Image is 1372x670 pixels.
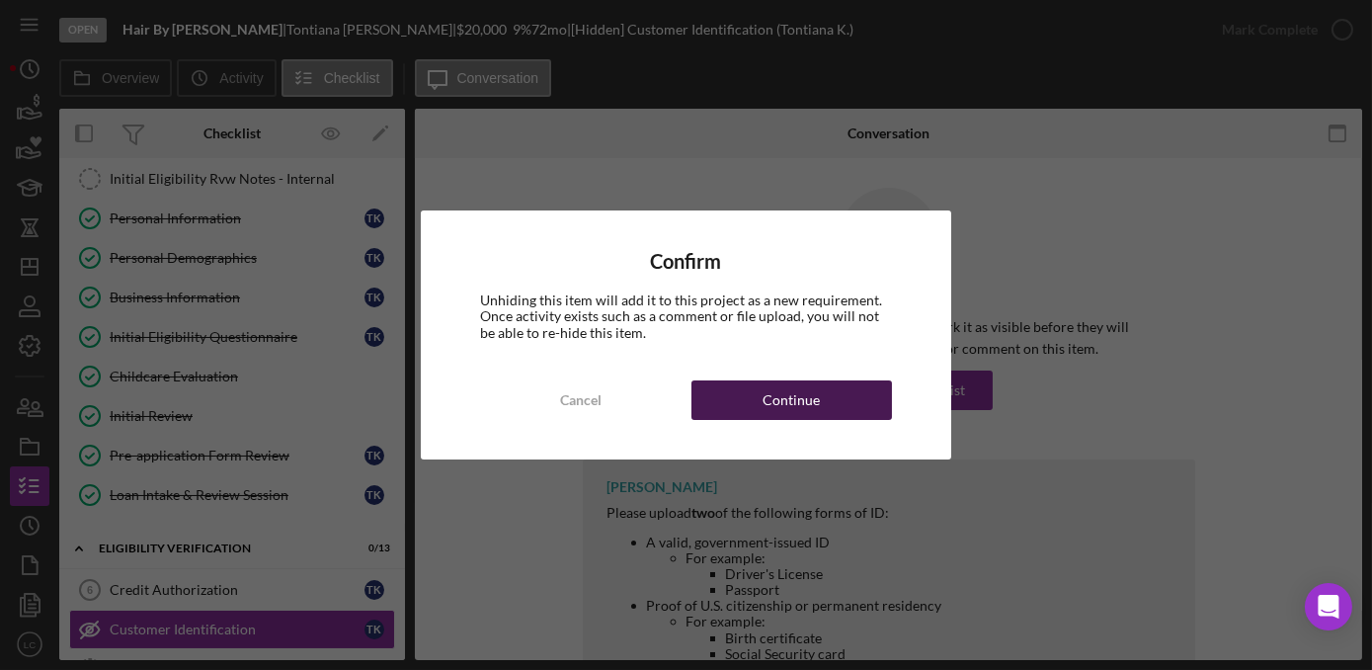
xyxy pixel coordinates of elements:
button: Cancel [480,380,681,420]
div: Continue [763,380,820,420]
div: Open Intercom Messenger [1305,583,1352,630]
div: Unhiding this item will add it to this project as a new requirement. Once activity exists such as... [480,293,892,340]
div: Cancel [560,380,602,420]
button: Continue [691,380,892,420]
h4: Confirm [480,250,892,273]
